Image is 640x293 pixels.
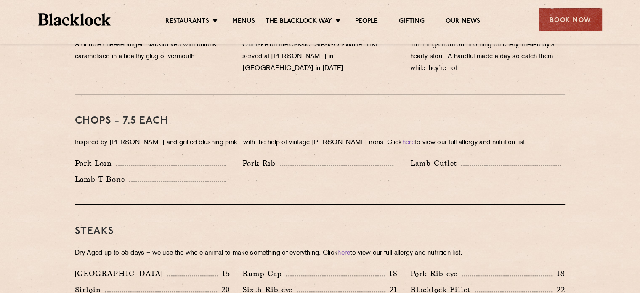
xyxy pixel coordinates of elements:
p: 15 [218,268,230,279]
p: Pork Rib [242,157,280,169]
p: Our take on the classic “Steak-On-White” first served at [PERSON_NAME] in [GEOGRAPHIC_DATA] in [D... [242,39,397,75]
div: Book Now [539,8,602,31]
p: Dry Aged up to 55 days − we use the whole animal to make something of everything. Click to view o... [75,247,565,259]
p: Lamb Cutlet [410,157,461,169]
p: Pork Loin [75,157,116,169]
img: BL_Textured_Logo-footer-cropped.svg [38,13,111,26]
h3: Chops - 7.5 each [75,116,565,126]
a: Gifting [399,17,424,27]
p: A double cheeseburger Blacklocked with onions caramelised in a healthy glug of vermouth. [75,39,230,63]
a: here [402,140,415,146]
p: 18 [552,268,565,279]
a: Our News [446,17,481,27]
p: Inspired by [PERSON_NAME] and grilled blushing pink - with the help of vintage [PERSON_NAME] iron... [75,137,565,149]
a: here [337,250,350,256]
p: Lamb T-Bone [75,173,129,185]
p: Pork Rib-eye [410,268,462,280]
p: 18 [385,268,398,279]
a: The Blacklock Way [266,17,332,27]
p: Rump Cap [242,268,286,280]
p: Trimmings from our morning butchery, fuelled by a hearty stout. A handful made a day so catch the... [410,39,565,75]
p: [GEOGRAPHIC_DATA] [75,268,167,280]
a: Restaurants [165,17,209,27]
a: People [355,17,378,27]
a: Menus [232,17,255,27]
h3: Steaks [75,226,565,237]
